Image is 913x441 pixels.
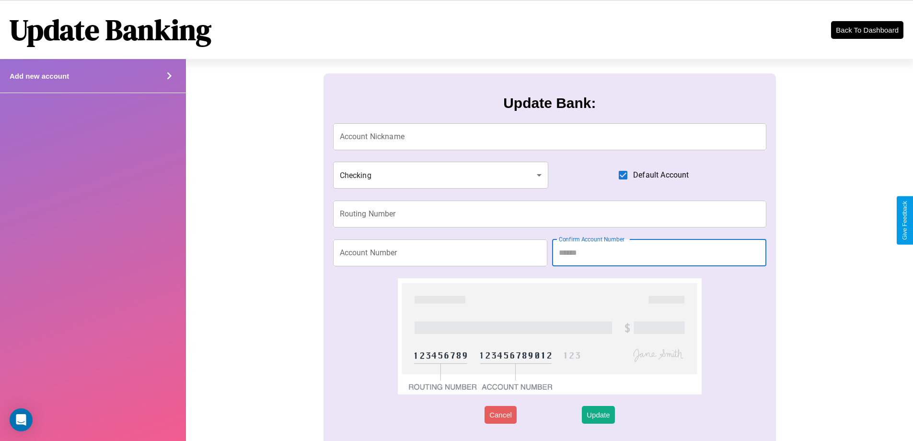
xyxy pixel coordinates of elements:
[10,408,33,431] div: Open Intercom Messenger
[582,406,614,424] button: Update
[831,21,903,39] button: Back To Dashboard
[10,10,211,49] h1: Update Banking
[485,406,517,424] button: Cancel
[398,278,701,394] img: check
[333,162,549,189] div: Checking
[503,95,596,111] h3: Update Bank:
[633,169,689,181] span: Default Account
[559,235,624,243] label: Confirm Account Number
[10,72,69,80] h4: Add new account
[901,201,908,240] div: Give Feedback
